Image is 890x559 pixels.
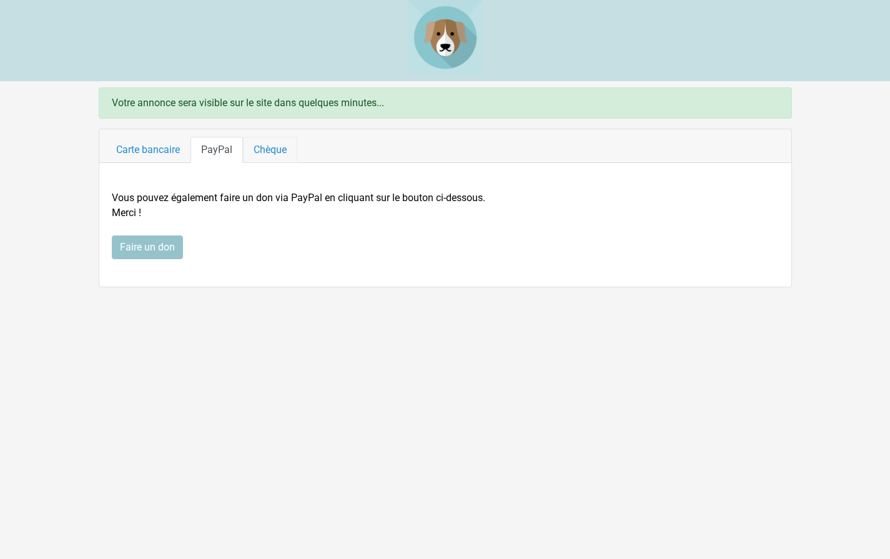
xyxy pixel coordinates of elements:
input: Faire un don [112,235,183,259]
a: Carte bancaire [106,137,190,163]
p: Vous pouvez également faire un don via PayPal en cliquant sur le bouton ci-dessous. Merci ! [112,190,779,220]
a: PayPal [190,137,243,163]
div: Votre annonce sera visible sur le site dans quelques minutes... [99,87,792,119]
a: Chèque [243,137,297,163]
